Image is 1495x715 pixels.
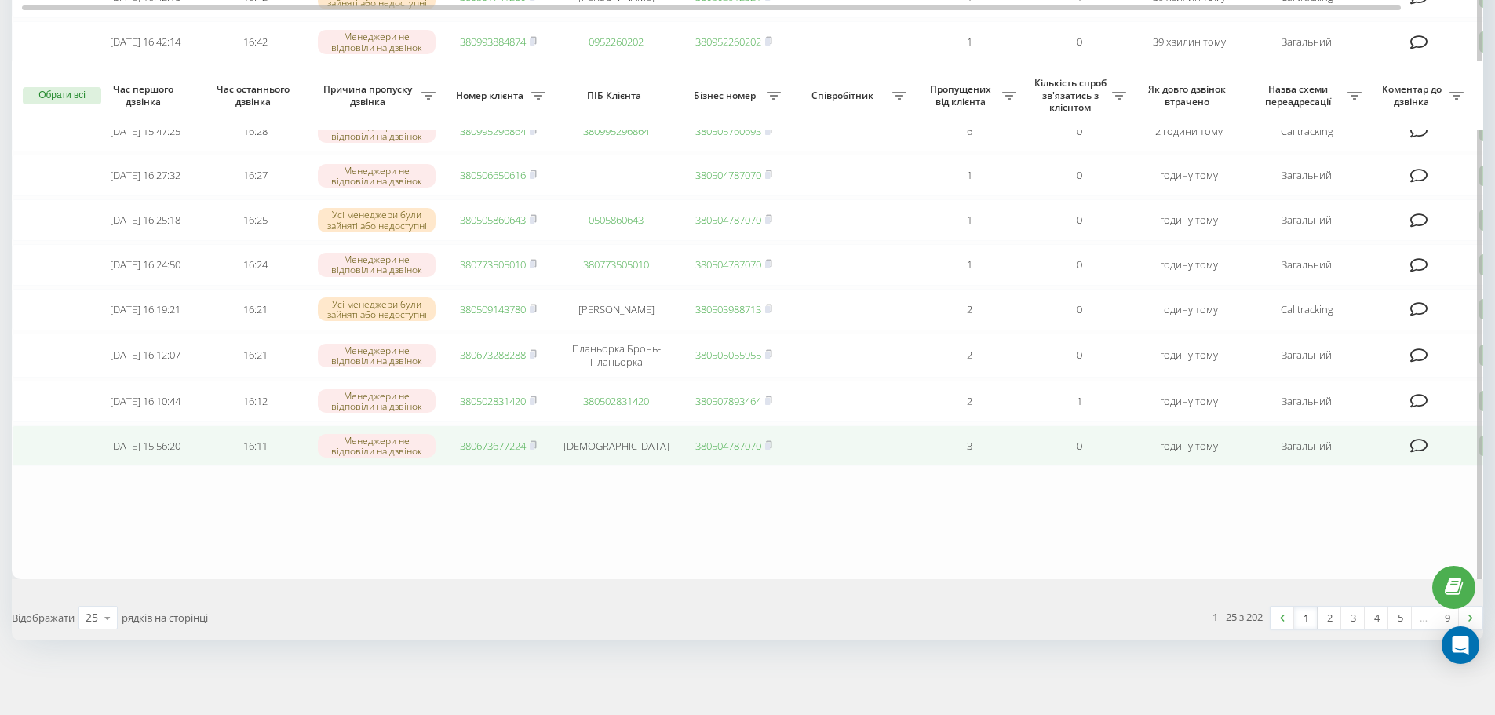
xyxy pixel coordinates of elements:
[914,381,1024,422] td: 2
[460,348,526,362] a: 380673288288
[460,35,526,49] a: 380993884874
[1024,425,1134,467] td: 0
[1032,77,1112,114] span: Кількість спроб зв'язатись з клієнтом
[90,334,200,378] td: [DATE] 16:12:07
[695,35,761,49] a: 380952260202
[1024,334,1134,378] td: 0
[589,213,644,227] a: 0505860643
[583,394,649,408] a: 380502831420
[797,89,892,102] span: Співробітник
[318,344,436,367] div: Менеджери не відповіли на дзвінок
[200,21,310,63] td: 16:42
[460,394,526,408] a: 380502831420
[1134,289,1244,330] td: годину тому
[1134,244,1244,286] td: годину тому
[553,289,679,330] td: [PERSON_NAME]
[23,87,101,104] button: Обрати всі
[200,199,310,241] td: 16:25
[553,334,679,378] td: Планьорка Бронь-Планьорка
[695,213,761,227] a: 380504787070
[695,257,761,272] a: 380504787070
[1365,607,1388,629] a: 4
[90,425,200,467] td: [DATE] 15:56:20
[914,244,1024,286] td: 1
[90,155,200,196] td: [DATE] 16:27:32
[1244,289,1369,330] td: Calltracking
[1244,155,1369,196] td: Загальний
[1294,607,1318,629] a: 1
[318,389,436,413] div: Менеджери не відповіли на дзвінок
[687,89,767,102] span: Бізнес номер
[200,425,310,467] td: 16:11
[567,89,665,102] span: ПІБ Клієнта
[695,439,761,453] a: 380504787070
[460,302,526,316] a: 380509143780
[90,289,200,330] td: [DATE] 16:19:21
[695,348,761,362] a: 380505055955
[1341,607,1365,629] a: 3
[318,297,436,321] div: Усі менеджери були зайняті або недоступні
[695,168,761,182] a: 380504787070
[1244,381,1369,422] td: Загальний
[1244,425,1369,467] td: Загальний
[1024,21,1134,63] td: 0
[922,83,1002,108] span: Пропущених від клієнта
[1252,83,1347,108] span: Назва схеми переадресації
[1244,244,1369,286] td: Загальний
[90,199,200,241] td: [DATE] 16:25:18
[1442,626,1479,664] div: Open Intercom Messenger
[200,334,310,378] td: 16:21
[1412,607,1435,629] div: …
[318,253,436,276] div: Менеджери не відповіли на дзвінок
[1244,334,1369,378] td: Загальний
[1212,609,1263,625] div: 1 - 25 з 202
[200,244,310,286] td: 16:24
[1377,83,1449,108] span: Коментар до дзвінка
[90,111,200,152] td: [DATE] 15:47:25
[583,257,649,272] a: 380773505010
[460,257,526,272] a: 380773505010
[1024,289,1134,330] td: 0
[1318,607,1341,629] a: 2
[1244,111,1369,152] td: Calltracking
[460,213,526,227] a: 380505860643
[200,381,310,422] td: 16:12
[914,21,1024,63] td: 1
[318,208,436,232] div: Усі менеджери були зайняті або недоступні
[460,168,526,182] a: 380506650616
[914,425,1024,467] td: 3
[1244,199,1369,241] td: Загальний
[1435,607,1459,629] a: 9
[695,124,761,138] a: 380505760693
[90,21,200,63] td: [DATE] 16:42:14
[1024,155,1134,196] td: 0
[1134,21,1244,63] td: 39 хвилин тому
[914,199,1024,241] td: 1
[12,611,75,625] span: Відображати
[583,124,649,138] a: 380995296864
[318,164,436,188] div: Менеджери не відповіли на дзвінок
[200,289,310,330] td: 16:21
[213,83,297,108] span: Час останнього дзвінка
[90,381,200,422] td: [DATE] 16:10:44
[1134,155,1244,196] td: годину тому
[1024,111,1134,152] td: 0
[1134,425,1244,467] td: годину тому
[200,111,310,152] td: 16:28
[1244,21,1369,63] td: Загальний
[695,394,761,408] a: 380507893464
[451,89,531,102] span: Номер клієнта
[914,289,1024,330] td: 2
[1147,83,1231,108] span: Як довго дзвінок втрачено
[914,155,1024,196] td: 1
[1134,199,1244,241] td: годину тому
[318,83,421,108] span: Причина пропуску дзвінка
[1024,199,1134,241] td: 0
[1134,111,1244,152] td: 2 години тому
[90,244,200,286] td: [DATE] 16:24:50
[553,425,679,467] td: [DEMOGRAPHIC_DATA]
[460,124,526,138] a: 380995296864
[589,35,644,49] a: 0952260202
[1134,381,1244,422] td: годину тому
[1134,334,1244,378] td: годину тому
